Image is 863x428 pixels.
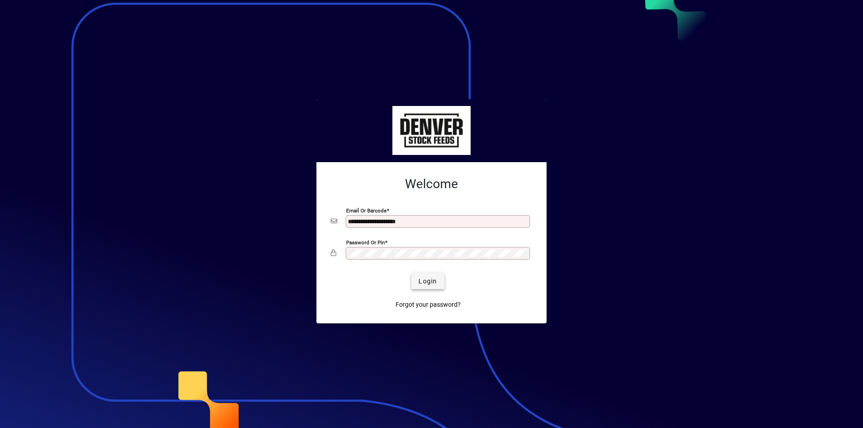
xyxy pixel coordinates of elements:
[392,296,464,313] a: Forgot your password?
[346,239,385,246] mat-label: Password or Pin
[418,277,437,286] span: Login
[346,207,387,214] mat-label: Email or Barcode
[396,300,461,309] span: Forgot your password?
[411,273,444,289] button: Login
[331,176,532,192] h2: Welcome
